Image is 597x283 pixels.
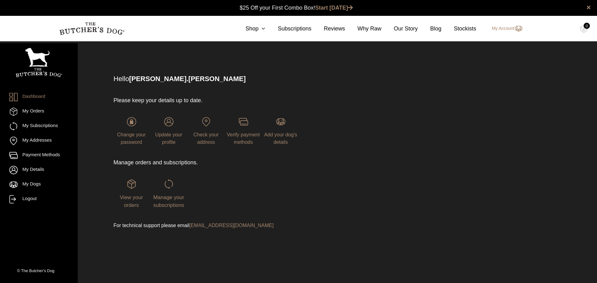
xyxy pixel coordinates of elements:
[113,158,376,167] p: Manage orders and subscriptions.
[584,23,590,29] div: 0
[345,25,382,33] a: Why Raw
[164,179,174,189] img: login-TBD_Subscriptions.png
[9,180,68,189] a: My Dogs
[129,75,246,83] strong: [PERSON_NAME].[PERSON_NAME]
[9,151,68,160] a: Payment Methods
[113,117,149,145] a: Change your password
[9,107,68,116] a: My Orders
[315,5,353,11] a: Start [DATE]
[188,117,224,145] a: Check your address
[113,96,376,105] p: Please keep your details up to date.
[580,25,588,33] img: TBD_Cart-Empty.png
[239,117,248,126] img: login-TBD_Payments.png
[120,194,143,208] span: View your orders
[164,117,174,126] img: login-TBD_Profile.png
[9,122,68,130] a: My Subscriptions
[9,166,68,174] a: My Details
[418,25,442,33] a: Blog
[276,117,285,126] img: login-TBD_Dog.png
[9,93,68,101] a: Dashboard
[113,179,149,208] a: View your orders
[233,25,265,33] a: Shop
[486,25,522,32] a: My Account
[586,4,591,11] a: close
[155,132,182,145] span: Update your profile
[193,132,219,145] span: Check your address
[117,132,146,145] span: Change your password
[153,194,184,208] span: Manage your subscriptions
[264,132,297,145] span: Add your dog's details
[151,117,187,145] a: Update your profile
[113,222,376,229] p: For technical support please email
[442,25,476,33] a: Stockists
[113,74,521,84] p: Hello
[9,137,68,145] a: My Addresses
[127,117,136,126] img: login-TBD_Password.png
[9,195,68,203] a: Logout
[201,117,211,126] img: login-TBD_Address.png
[225,117,261,145] a: Verify payment methods
[227,132,260,145] span: Verify payment methods
[189,223,274,228] a: [EMAIL_ADDRESS][DOMAIN_NAME]
[311,25,345,33] a: Reviews
[382,25,418,33] a: Our Story
[263,117,298,145] a: Add your dog's details
[265,25,311,33] a: Subscriptions
[127,179,136,189] img: login-TBD_Orders.png
[151,179,187,208] a: Manage your subscriptions
[16,48,62,77] img: TBD_Portrait_Logo_White.png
